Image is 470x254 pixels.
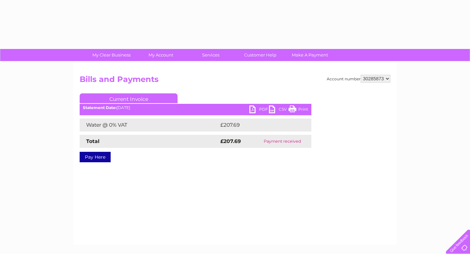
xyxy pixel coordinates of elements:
[289,105,308,115] a: Print
[269,105,289,115] a: CSV
[80,93,178,103] a: Current Invoice
[327,75,390,83] div: Account number
[134,49,188,61] a: My Account
[86,138,100,144] strong: Total
[283,49,337,61] a: Make A Payment
[85,49,138,61] a: My Clear Business
[80,75,390,87] h2: Bills and Payments
[184,49,238,61] a: Services
[80,152,111,162] a: Pay Here
[219,119,300,132] td: £207.69
[249,105,269,115] a: PDF
[253,135,311,148] td: Payment received
[83,105,117,110] b: Statement Date:
[233,49,287,61] a: Customer Help
[220,138,241,144] strong: £207.69
[80,105,311,110] div: [DATE]
[80,119,219,132] td: Water @ 0% VAT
